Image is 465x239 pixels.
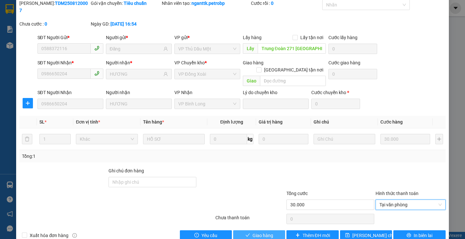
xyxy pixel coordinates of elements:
b: 0 [271,1,274,6]
input: Dọc đường [258,43,326,54]
span: Đơn vị tính [76,119,100,125]
input: Dọc đường [260,76,326,86]
div: VP Nhận [174,89,240,96]
span: save [345,233,350,238]
span: Tại văn phòng [379,200,442,210]
input: Tên người nhận [110,71,162,78]
div: VP gửi [174,34,240,41]
label: Ghi chú đơn hàng [108,168,144,173]
b: [DATE] 16:54 [110,21,137,27]
span: Tổng cước [286,191,308,196]
span: [GEOGRAPHIC_DATA] tận nơi [262,66,326,73]
th: Ghi chú [311,116,378,128]
span: user [163,72,168,76]
span: VP Chuyển kho [174,60,205,65]
span: SL [39,119,45,125]
div: Chưa thanh toán [215,214,286,225]
span: Thêm ĐH mới [303,232,330,239]
span: Lấy hàng [243,35,262,40]
span: info-circle [72,233,77,238]
span: printer [407,233,411,238]
input: Tên người gửi [110,45,162,52]
input: Cước lấy hàng [328,44,377,54]
div: Cước chuyển kho [311,89,360,96]
button: delete [22,134,32,144]
label: Hình thức thanh toán [376,191,418,196]
span: VP Thủ Dầu Một [178,44,236,54]
div: SĐT Người Nhận [37,89,103,96]
label: Cước lấy hàng [328,35,357,40]
button: plus [23,98,33,108]
input: Cước giao hàng [328,69,377,79]
div: Người nhận [106,59,172,66]
input: Ghi Chú [314,134,375,144]
span: exclamation-circle [194,233,199,238]
div: Ngày GD: [91,20,161,27]
input: 0 [380,134,430,144]
span: Yêu cầu [201,232,217,239]
b: Tiêu chuẩn [124,1,147,6]
span: plus [295,233,300,238]
span: Xuất hóa đơn hàng [27,232,71,239]
span: Khác [80,134,134,144]
span: phone [94,71,99,76]
input: VD: Bàn, Ghế [143,134,205,144]
div: Tổng: 1 [22,153,180,160]
span: Tên hàng [143,119,164,125]
span: Lấy [243,43,258,54]
div: Người gửi [106,34,172,41]
span: check [245,233,250,238]
span: plus [23,101,33,106]
button: plus [435,134,443,144]
span: VP Đồng Xoài [178,69,236,79]
span: Cước hàng [380,119,403,125]
span: Lấy tận nơi [298,34,326,41]
span: Giao [243,76,260,86]
label: Cước giao hàng [328,60,360,65]
span: Giá trị hàng [259,119,283,125]
div: Người nhận [106,89,172,96]
span: Giao hàng [243,60,263,65]
div: Chưa cước : [19,20,89,27]
span: user [163,47,168,51]
input: 0 [259,134,308,144]
div: SĐT Người Gửi [37,34,103,41]
span: [PERSON_NAME] chuyển hoàn [352,232,414,239]
span: phone [94,46,99,51]
span: kg [247,134,253,144]
span: In biên lai [414,232,432,239]
span: Giao hàng [253,232,273,239]
b: nganttk.petrobp [191,1,225,6]
span: VP Bình Long [178,99,236,109]
div: Lý do chuyển kho [243,89,309,96]
input: Ghi chú đơn hàng [108,177,196,187]
span: Định lượng [220,119,243,125]
b: 0 [45,21,47,27]
div: SĐT Người Nhận [37,59,103,66]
